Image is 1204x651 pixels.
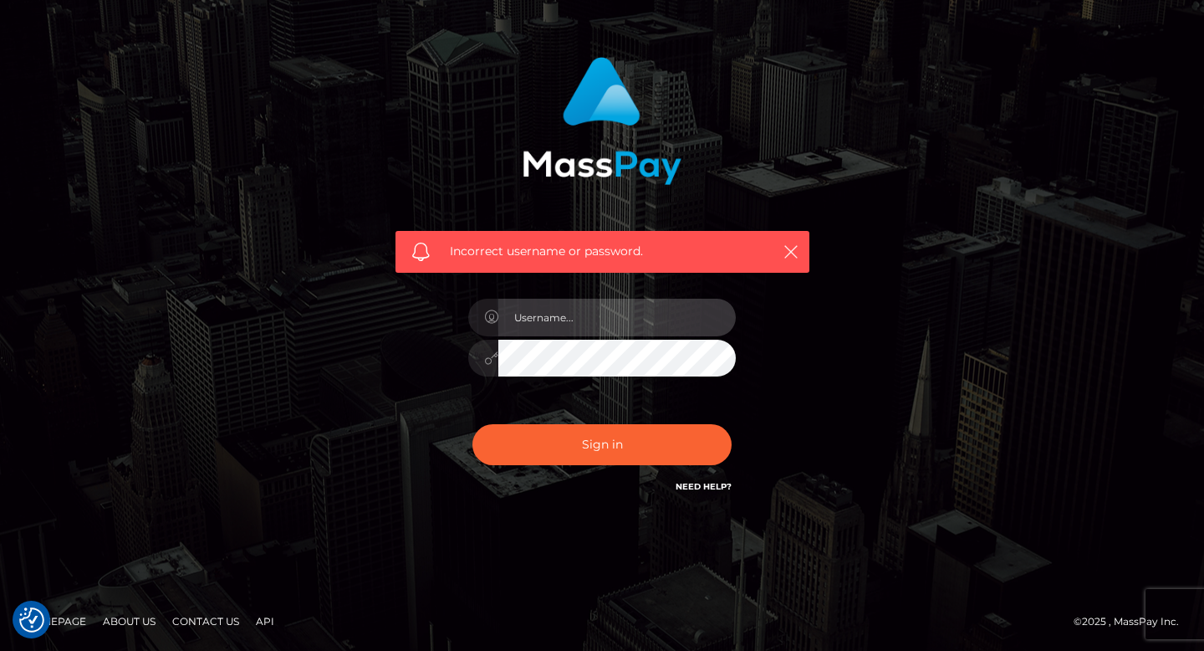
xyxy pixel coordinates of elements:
[249,608,281,634] a: API
[19,607,44,633] img: Revisit consent button
[450,243,755,260] span: Incorrect username or password.
[676,481,732,492] a: Need Help?
[166,608,246,634] a: Contact Us
[498,299,736,336] input: Username...
[523,57,681,185] img: MassPay Login
[18,608,93,634] a: Homepage
[96,608,162,634] a: About Us
[19,607,44,633] button: Consent Preferences
[472,424,732,465] button: Sign in
[1074,613,1191,631] div: © 2025 , MassPay Inc.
